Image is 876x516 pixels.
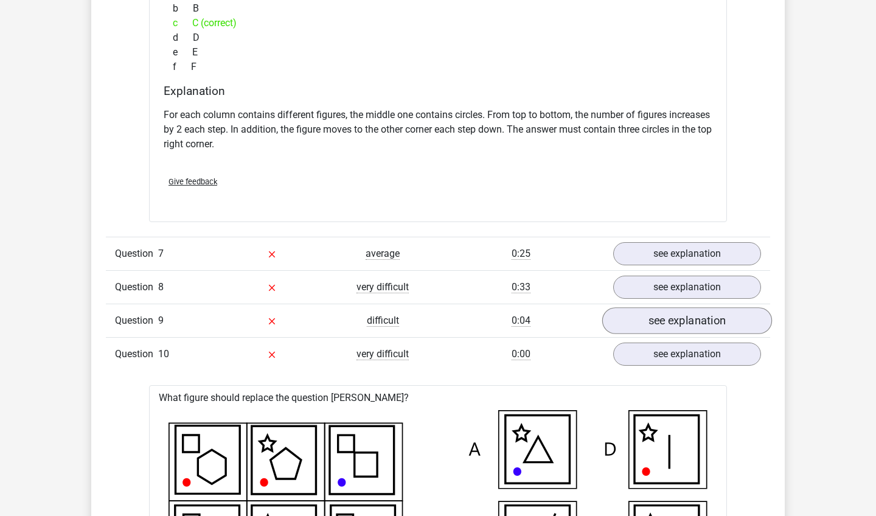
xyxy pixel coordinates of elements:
span: very difficult [356,348,409,360]
span: Question [115,246,158,261]
span: e [173,45,192,60]
span: 7 [158,248,164,259]
span: 9 [158,315,164,326]
span: f [173,60,191,74]
span: very difficult [356,281,409,293]
span: Question [115,280,158,295]
div: F [164,60,712,74]
span: 8 [158,281,164,293]
span: 0:04 [512,315,530,327]
span: 0:33 [512,281,530,293]
span: c [173,16,192,30]
span: b [173,1,193,16]
span: 10 [158,348,169,360]
h4: Explanation [164,84,712,98]
p: For each column contains different figures, the middle one contains circles. From top to bottom, ... [164,108,712,152]
div: C (correct) [164,16,712,30]
a: see explanation [613,343,761,366]
span: average [366,248,400,260]
span: 0:25 [512,248,530,260]
span: Give feedback [169,177,217,186]
div: E [164,45,712,60]
a: see explanation [613,276,761,299]
div: B [164,1,712,16]
span: difficult [367,315,399,327]
span: d [173,30,193,45]
span: 0:00 [512,348,530,360]
div: D [164,30,712,45]
a: see explanation [602,307,772,334]
span: Question [115,347,158,361]
a: see explanation [613,242,761,265]
span: Question [115,313,158,328]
